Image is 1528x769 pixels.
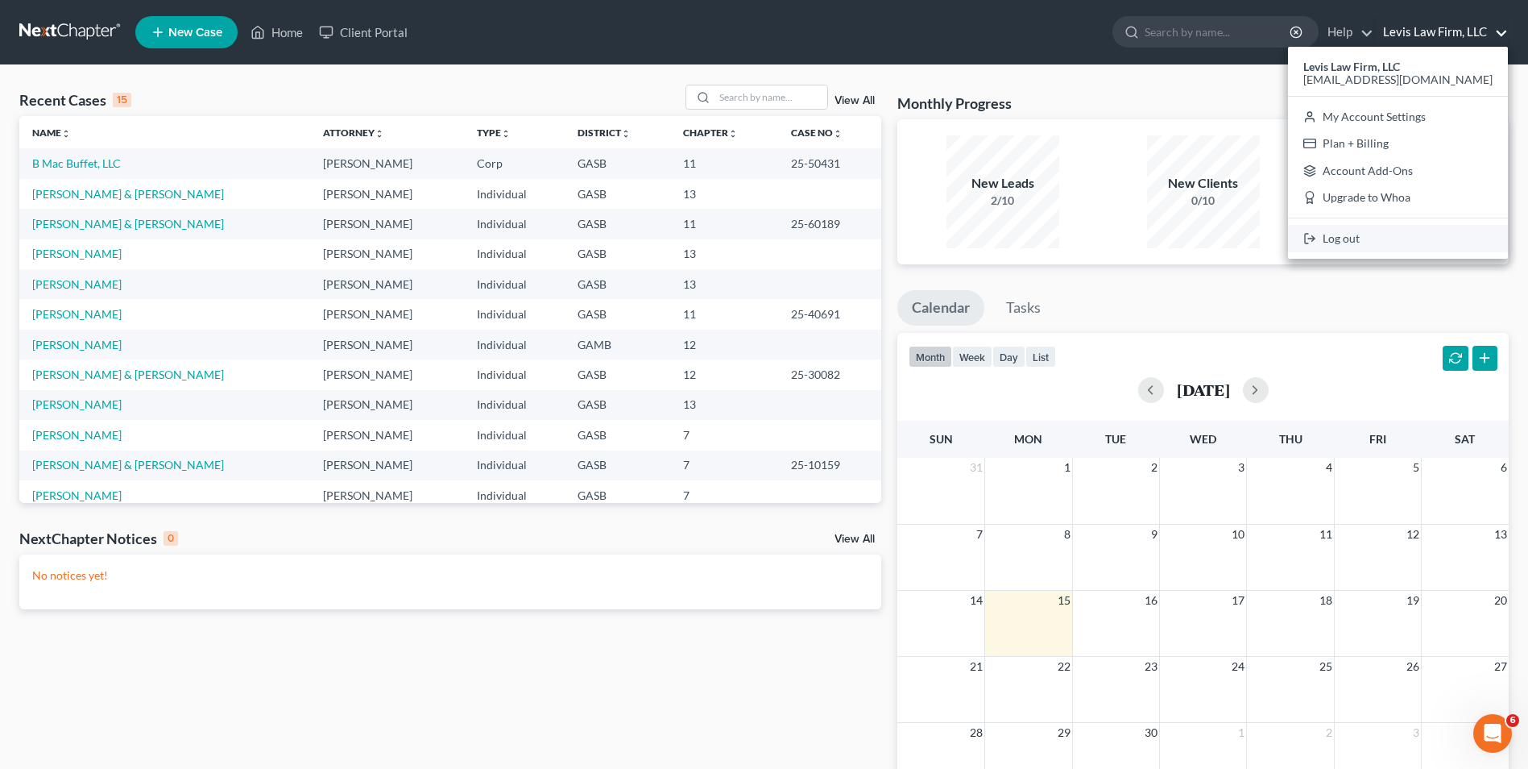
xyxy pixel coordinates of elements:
span: 30 [1143,723,1159,742]
h2: [DATE] [1177,381,1230,398]
td: [PERSON_NAME] [310,330,464,360]
td: Individual [464,179,565,209]
td: GASB [565,148,670,178]
span: 29 [1056,723,1072,742]
span: 7 [975,525,984,544]
td: 11 [670,299,778,329]
div: Recent Cases [19,90,131,110]
span: 3 [1236,458,1246,477]
a: View All [834,534,875,545]
a: B Mac Buffet, LLC [32,156,121,170]
a: Districtunfold_more [578,127,631,139]
button: list [1025,346,1056,368]
td: GASB [565,209,670,239]
a: Chapterunfold_more [683,127,738,139]
td: GASB [565,179,670,209]
i: unfold_more [61,129,71,139]
a: Levis Law Firm, LLC [1375,18,1508,47]
td: [PERSON_NAME] [310,148,464,178]
span: 6 [1506,714,1519,727]
div: 15 [113,93,131,107]
span: 18 [1318,591,1334,610]
td: [PERSON_NAME] [310,269,464,299]
td: [PERSON_NAME] [310,239,464,269]
span: Tue [1105,432,1126,446]
span: Wed [1190,432,1216,446]
span: Fri [1369,432,1386,446]
i: unfold_more [621,129,631,139]
td: Individual [464,239,565,269]
span: 4 [1324,458,1334,477]
td: 13 [670,239,778,269]
span: 6 [1499,458,1509,477]
span: 23 [1143,657,1159,676]
iframe: Intercom live chat [1473,714,1512,753]
div: New Leads [946,174,1059,193]
span: 11 [1318,525,1334,544]
td: GASB [565,390,670,420]
span: 2 [1324,723,1334,742]
td: Individual [464,330,565,360]
td: 25-60189 [778,209,881,239]
td: GASB [565,451,670,480]
a: [PERSON_NAME] & [PERSON_NAME] [32,368,224,381]
span: Thu [1279,432,1302,446]
a: Log out [1288,225,1508,252]
td: 25-30082 [778,360,881,389]
a: View All [834,95,875,106]
td: Individual [464,209,565,239]
span: [EMAIL_ADDRESS][DOMAIN_NAME] [1303,73,1493,86]
span: 9 [1149,525,1159,544]
td: GASB [565,239,670,269]
a: [PERSON_NAME] [32,428,122,442]
span: 3 [1411,723,1421,742]
a: [PERSON_NAME] [32,397,122,411]
td: GASB [565,480,670,510]
td: Individual [464,390,565,420]
a: Account Add-Ons [1288,157,1508,185]
td: 12 [670,330,778,360]
span: 10 [1230,525,1246,544]
i: unfold_more [501,129,511,139]
a: [PERSON_NAME] [32,307,122,321]
a: [PERSON_NAME] [32,488,122,502]
span: 1 [1236,723,1246,742]
td: 25-10159 [778,451,881,480]
td: 11 [670,148,778,178]
td: [PERSON_NAME] [310,390,464,420]
i: unfold_more [728,129,738,139]
td: GASB [565,420,670,450]
td: 11 [670,209,778,239]
i: unfold_more [375,129,384,139]
span: 26 [1405,657,1421,676]
a: [PERSON_NAME] & [PERSON_NAME] [32,458,224,472]
td: 13 [670,179,778,209]
input: Search by name... [1145,17,1292,47]
td: Individual [464,269,565,299]
a: Nameunfold_more [32,127,71,139]
span: New Case [168,27,222,39]
span: 12 [1405,525,1421,544]
span: 27 [1493,657,1509,676]
a: Attorneyunfold_more [323,127,384,139]
td: 25-40691 [778,299,881,329]
td: [PERSON_NAME] [310,209,464,239]
div: 0/10 [1147,193,1260,209]
td: Individual [464,451,565,480]
a: [PERSON_NAME] & [PERSON_NAME] [32,217,224,231]
td: 13 [670,390,778,420]
button: week [952,346,992,368]
div: Levis Law Firm, LLC [1288,47,1508,259]
td: Individual [464,420,565,450]
a: [PERSON_NAME] [32,277,122,291]
td: GASB [565,269,670,299]
span: 2 [1149,458,1159,477]
span: 19 [1405,591,1421,610]
a: Client Portal [311,18,416,47]
a: [PERSON_NAME] & [PERSON_NAME] [32,187,224,201]
td: Individual [464,480,565,510]
a: My Account Settings [1288,103,1508,131]
i: unfold_more [833,129,843,139]
td: 13 [670,269,778,299]
span: 5 [1411,458,1421,477]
